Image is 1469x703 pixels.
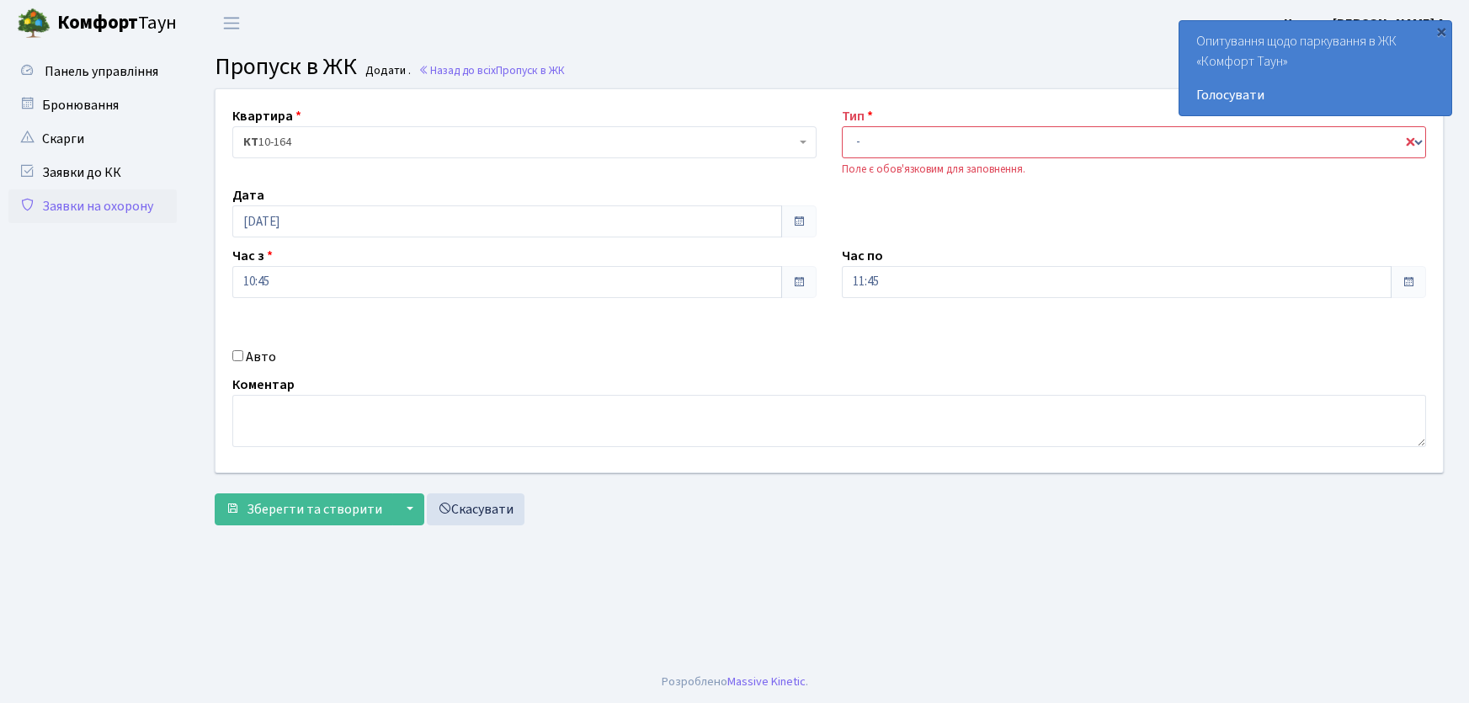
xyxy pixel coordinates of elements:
a: Панель управління [8,55,177,88]
label: Квартира [232,106,301,126]
a: Голосувати [1196,85,1434,105]
span: Зберегти та створити [247,500,382,519]
b: Комфорт [57,9,138,36]
a: Massive Kinetic [727,673,806,690]
img: logo.png [17,7,51,40]
label: Тип [842,106,873,126]
a: Заявки на охорону [8,189,177,223]
b: Цитрус [PERSON_NAME] А. [1284,14,1449,33]
button: Зберегти та створити [215,493,393,525]
b: КТ [243,134,258,151]
span: Пропуск в ЖК [215,50,357,83]
div: × [1433,23,1450,40]
small: Додати . [362,64,411,78]
a: Цитрус [PERSON_NAME] А. [1284,13,1449,34]
label: Коментар [232,375,295,395]
span: <b>КТ</b>&nbsp;&nbsp;&nbsp;&nbsp;10-164 [243,134,796,151]
button: Переключити навігацію [210,9,253,37]
label: Час з [232,246,273,266]
div: Поле є обов'язковим для заповнення. [842,162,1426,178]
a: Скасувати [427,493,524,525]
a: Назад до всіхПропуск в ЖК [418,62,565,78]
label: Час по [842,246,883,266]
span: Пропуск в ЖК [496,62,565,78]
a: Скарги [8,122,177,156]
span: <b>КТ</b>&nbsp;&nbsp;&nbsp;&nbsp;10-164 [232,126,817,158]
span: Панель управління [45,62,158,81]
a: Бронювання [8,88,177,122]
label: Дата [232,185,264,205]
span: Таун [57,9,177,38]
div: Розроблено . [662,673,808,691]
label: Авто [246,347,276,367]
div: Опитування щодо паркування в ЖК «Комфорт Таун» [1179,21,1451,115]
a: Заявки до КК [8,156,177,189]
